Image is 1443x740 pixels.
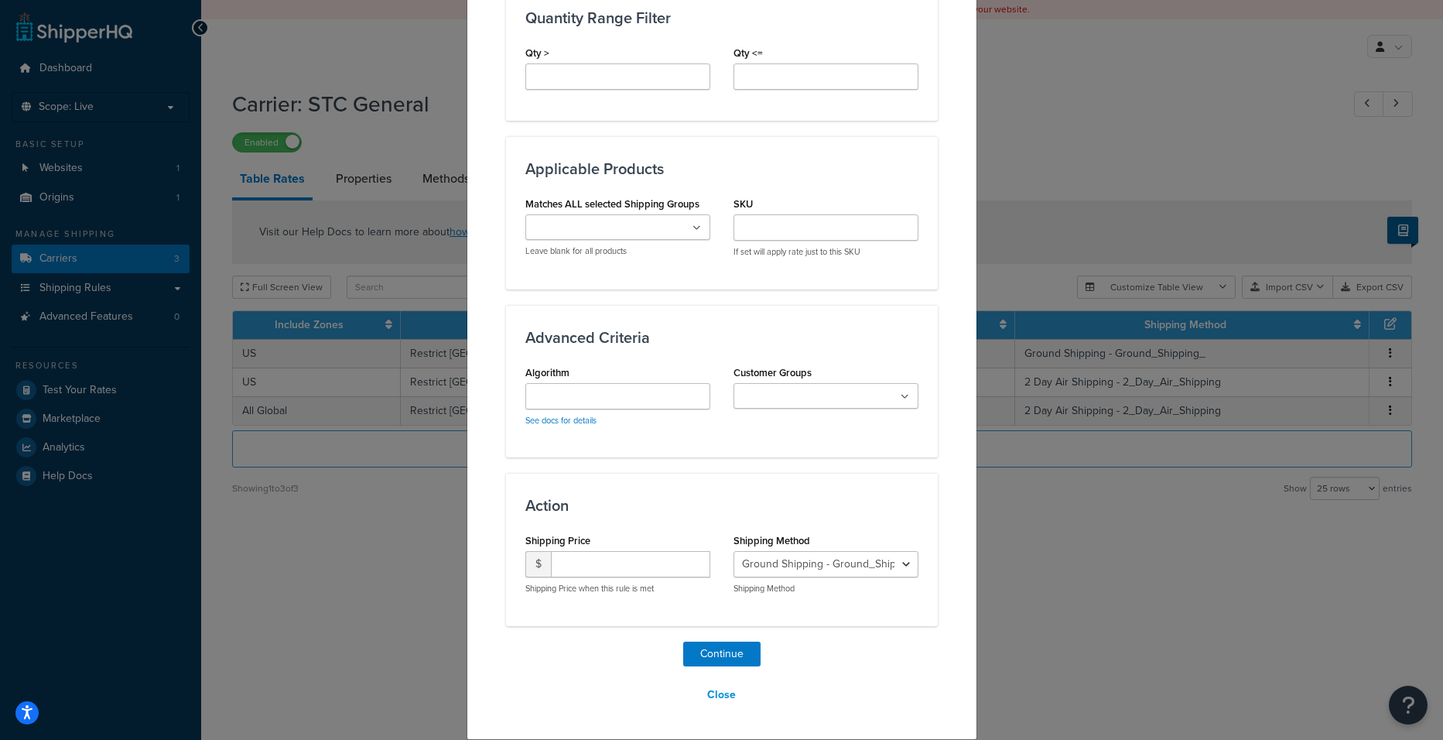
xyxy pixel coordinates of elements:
[683,642,761,666] button: Continue
[525,329,918,346] h3: Advanced Criteria
[525,535,590,546] label: Shipping Price
[733,47,763,59] label: Qty <=
[733,367,812,379] label: Customer Groups
[733,535,810,546] label: Shipping Method
[525,9,918,26] h3: Quantity Range Filter
[525,583,710,594] p: Shipping Price when this rule is met
[697,682,746,708] button: Close
[733,246,918,258] p: If set will apply rate just to this SKU
[525,198,699,210] label: Matches ALL selected Shipping Groups
[525,497,918,514] h3: Action
[525,245,710,257] p: Leave blank for all products
[525,367,569,379] label: Algorithm
[733,198,753,210] label: SKU
[525,160,918,177] h3: Applicable Products
[733,583,918,594] p: Shipping Method
[525,414,597,427] a: See docs for details
[525,47,549,59] label: Qty >
[525,551,551,577] span: $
